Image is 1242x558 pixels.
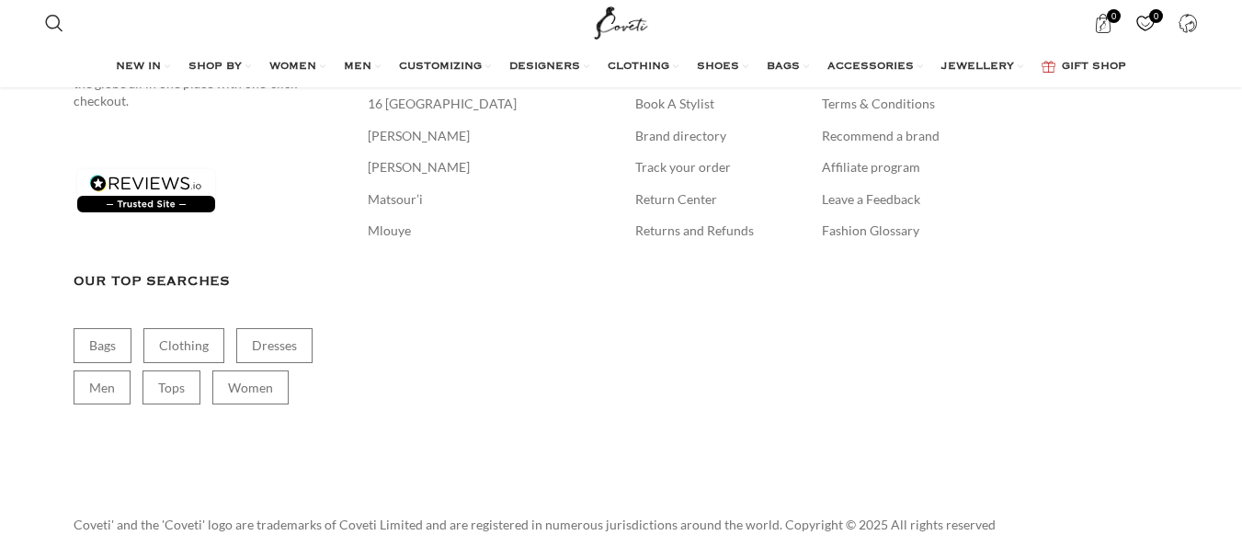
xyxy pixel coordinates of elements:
[827,60,914,74] span: ACCESSORIES
[74,271,327,291] h3: Our Top Searches
[1149,9,1163,23] span: 0
[822,222,921,240] a: Fashion Glossary
[697,49,748,85] a: SHOES
[822,190,922,209] a: Leave a Feedback
[236,328,313,363] a: Dresses (9,414 items)
[368,158,472,177] a: [PERSON_NAME]
[1042,61,1055,73] img: GiftBag
[827,49,923,85] a: ACCESSORIES
[368,222,413,240] a: Mlouye
[590,14,652,29] a: Site logo
[344,60,371,74] span: MEN
[368,95,518,113] a: 16 [GEOGRAPHIC_DATA]
[635,95,716,113] a: Book A Stylist
[635,127,728,145] a: Brand directory
[399,49,491,85] a: CUSTOMIZING
[344,49,381,85] a: MEN
[1042,49,1126,85] a: GIFT SHOP
[697,60,739,74] span: SHOES
[399,60,482,74] span: CUSTOMIZING
[509,49,589,85] a: DESIGNERS
[635,222,756,240] a: Returns and Refunds
[941,60,1014,74] span: JEWELLERY
[74,165,219,216] img: reviews-trust-logo-2.png
[1062,60,1126,74] span: GIFT SHOP
[36,49,1206,85] div: Main navigation
[188,60,242,74] span: SHOP BY
[1107,9,1121,23] span: 0
[822,95,937,113] a: Terms & Conditions
[142,370,200,405] a: Tops (2,801 items)
[1084,5,1122,41] a: 0
[608,49,678,85] a: CLOTHING
[1126,5,1164,41] div: My Wishlist
[143,328,224,363] a: Clothing (17,713 items)
[269,60,316,74] span: WOMEN
[509,60,580,74] span: DESIGNERS
[116,49,170,85] a: NEW IN
[368,190,425,209] a: Matsour’i
[368,127,472,145] a: [PERSON_NAME]
[1126,5,1164,41] a: 0
[212,370,289,405] a: Women (20,973 items)
[36,5,73,41] a: Search
[608,60,669,74] span: CLOTHING
[767,49,809,85] a: BAGS
[188,49,251,85] a: SHOP BY
[822,158,922,177] a: Affiliate program
[767,60,800,74] span: BAGS
[116,60,161,74] span: NEW IN
[74,515,1169,535] p: Coveti' and the 'Coveti' logo are trademarks of Coveti Limited and are registered in numerous jur...
[269,49,325,85] a: WOMEN
[74,328,131,363] a: Bags (1,749 items)
[822,127,941,145] a: Recommend a brand
[635,158,733,177] a: Track your order
[941,49,1023,85] a: JEWELLERY
[635,190,719,209] a: Return Center
[74,370,131,405] a: Men (1,906 items)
